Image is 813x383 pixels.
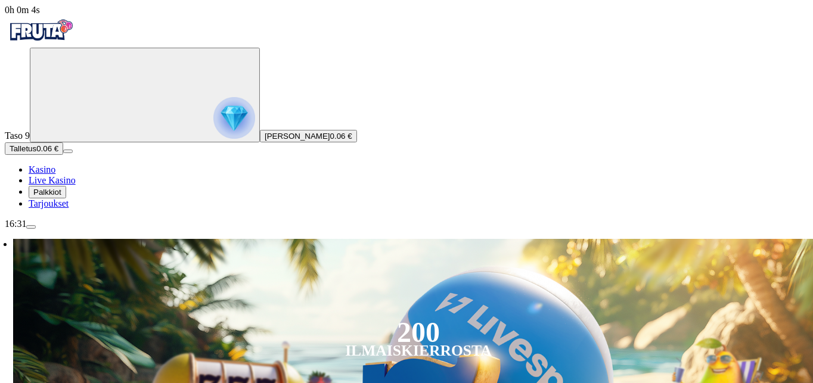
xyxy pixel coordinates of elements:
[330,132,352,141] span: 0.06 €
[5,130,30,141] span: Taso 9
[213,97,255,139] img: reward progress
[5,219,26,229] span: 16:31
[345,344,492,358] div: Ilmaiskierrosta
[29,175,76,185] a: poker-chip iconLive Kasino
[33,188,61,197] span: Palkkiot
[397,325,440,340] div: 200
[29,164,55,175] a: diamond iconKasino
[29,186,66,198] button: reward iconPalkkiot
[5,15,76,45] img: Fruta
[5,37,76,47] a: Fruta
[63,150,73,153] button: menu
[265,132,330,141] span: [PERSON_NAME]
[5,5,40,15] span: user session time
[5,15,808,209] nav: Primary
[30,48,260,142] button: reward progress
[260,130,357,142] button: [PERSON_NAME]0.06 €
[5,142,63,155] button: Talletusplus icon0.06 €
[10,144,36,153] span: Talletus
[36,144,58,153] span: 0.06 €
[29,198,69,208] a: gift-inverted iconTarjoukset
[26,225,36,229] button: menu
[29,175,76,185] span: Live Kasino
[29,164,55,175] span: Kasino
[29,198,69,208] span: Tarjoukset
